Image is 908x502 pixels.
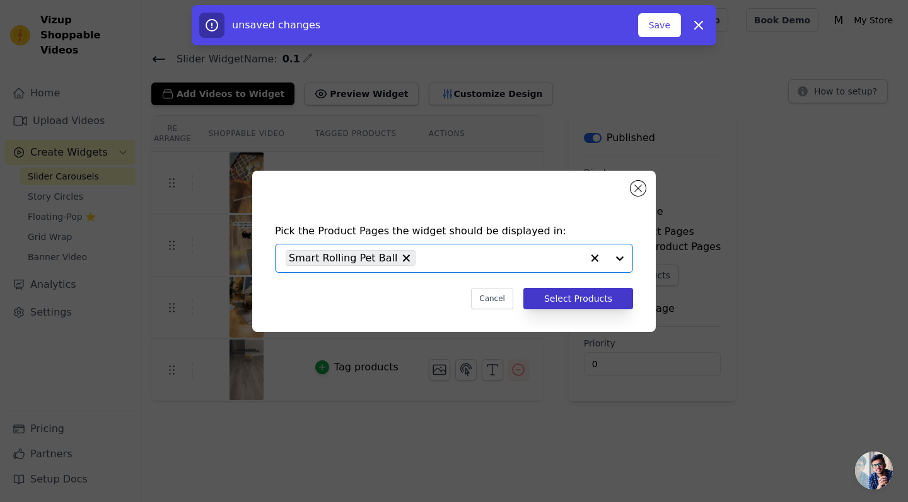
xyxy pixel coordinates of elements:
[275,224,633,239] h4: Pick the Product Pages the widget should be displayed in:
[638,13,681,37] button: Save
[523,288,633,309] button: Select Products
[471,288,513,309] button: Cancel
[232,19,320,31] span: unsaved changes
[289,250,397,266] span: Smart Rolling Pet Ball
[631,181,646,196] button: Close modal
[855,452,893,489] a: Bate-papo aberto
